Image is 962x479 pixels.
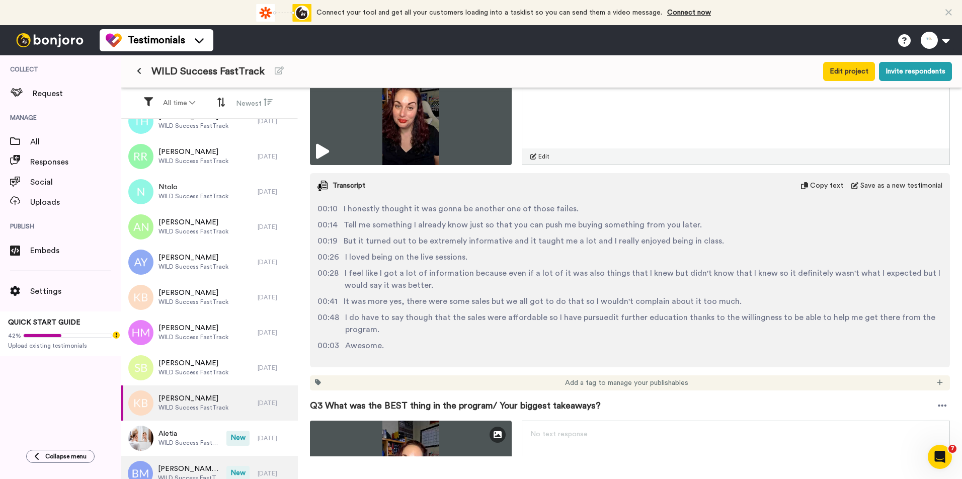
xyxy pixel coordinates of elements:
span: Responses [30,156,121,168]
a: [PERSON_NAME]WILD Success FastTrack[DATE] [121,280,298,315]
span: I feel like I got a lot of information because even if a lot of it was also things that I knew bu... [345,267,942,291]
div: [DATE] [258,152,293,161]
div: [DATE] [258,399,293,407]
a: [PERSON_NAME]WILD Success FastTrack[DATE] [121,245,298,280]
span: I honestly thought it was gonna be another one of those failes. [344,203,579,215]
img: sb.png [128,355,153,380]
a: [PERSON_NAME]WILD Success FastTrack[DATE] [121,385,298,421]
div: [DATE] [258,434,293,442]
img: rr.png [128,144,153,169]
img: hm.png [128,320,153,345]
img: tm-color.svg [106,32,122,48]
span: Transcript [333,181,365,191]
span: [PERSON_NAME] [158,288,228,298]
div: [DATE] [258,364,293,372]
span: WILD Success FastTrack [158,122,228,130]
div: animation [256,4,311,22]
button: Newest [230,94,279,113]
a: [PERSON_NAME]WILD Success FastTrack[DATE] [121,139,298,174]
span: Uploads [30,196,121,208]
span: WILD Success FastTrack [158,404,228,412]
span: Edit [538,152,549,161]
span: QUICK START GUIDE [8,319,81,326]
span: WILD Success FastTrack [151,64,265,78]
div: [DATE] [258,293,293,301]
iframe: Intercom live chat [928,445,952,469]
img: bj-logo-header-white.svg [12,33,88,47]
span: WILD Success FastTrack [158,157,228,165]
span: WILD Success FastTrack [158,368,228,376]
span: Add a tag to manage your publishables [565,378,688,388]
span: Collapse menu [45,452,87,460]
span: WILD Success FastTrack [158,298,228,306]
span: Ntolo [158,182,228,192]
a: NtoloWILD Success FastTrack[DATE] [121,174,298,209]
img: transcript.svg [317,181,328,191]
span: Copy text [810,181,843,191]
img: fe521abf-fcc8-4e20-a8f5-660ef4d607ee-thumbnail_full-1756769786.jpg [310,64,512,165]
span: Save as a new testimonial [860,181,942,191]
img: an.png [128,214,153,239]
button: All time [157,94,201,112]
div: Tooltip anchor [112,331,121,340]
img: f6d44423-4cb4-473e-a65e-4a343d7f2720.jpeg [128,426,153,451]
span: Connect your tool and get all your customers loading into a tasklist so you can send them a video... [316,9,662,16]
span: [PERSON_NAME] [158,393,228,404]
span: 00:48 [317,311,339,336]
span: 00:28 [317,267,339,291]
span: Tell me something I already know just so that you can push me buying something from you later. [344,219,702,231]
span: WILD Success FastTrack [158,192,228,200]
span: Awesome. [345,340,384,352]
span: [PERSON_NAME] Perianen [158,464,221,474]
a: [PERSON_NAME]WILD Success FastTrack[DATE] [121,104,298,139]
img: kb.png [128,390,153,416]
span: But it turned out to be extremely informative and it taught me a lot and I really enjoyed being i... [344,235,724,247]
span: I loved being on the live sessions. [345,251,467,263]
a: [PERSON_NAME]WILD Success FastTrack[DATE] [121,350,298,385]
span: Q3 What was the BEST thing in the program/ Your biggest takeaways? [310,398,601,413]
span: 00:10 [317,203,338,215]
span: [PERSON_NAME] [158,358,228,368]
span: Embeds [30,245,121,257]
span: 7 [948,445,956,453]
span: WILD Success FastTrack [158,439,221,447]
span: [PERSON_NAME] [158,253,228,263]
div: [DATE] [258,329,293,337]
span: [PERSON_NAME] [158,147,228,157]
span: 00:26 [317,251,339,263]
div: [DATE] [258,117,293,125]
img: th.png [128,109,153,134]
div: [DATE] [258,469,293,477]
a: AletiaWILD Success FastTrackNew[DATE] [121,421,298,456]
span: [PERSON_NAME] [158,217,228,227]
span: Testimonials [128,33,185,47]
span: Upload existing testimonials [8,342,113,350]
span: WILD Success FastTrack [158,333,228,341]
a: [PERSON_NAME]WILD Success FastTrack[DATE] [121,209,298,245]
span: Aletia [158,429,221,439]
img: ay.png [128,250,153,275]
img: kb.png [128,285,153,310]
div: [DATE] [258,223,293,231]
span: 00:19 [317,235,338,247]
span: 00:41 [317,295,338,307]
a: Connect now [667,9,711,16]
span: New [226,431,250,446]
span: Settings [30,285,121,297]
div: [DATE] [258,188,293,196]
span: 00:03 [317,340,339,352]
span: WILD Success FastTrack [158,263,228,271]
img: n.png [128,179,153,204]
span: 00:14 [317,219,338,231]
span: Request [33,88,121,100]
span: WILD Success FastTrack [158,227,228,235]
span: 42% [8,332,21,340]
span: I do have to say though that the sales were affordable so I have pursuedit further education than... [345,311,942,336]
button: Collapse menu [26,450,95,463]
span: It was more yes, there were some sales but we all got to do that so I wouldn't complain about it ... [344,295,742,307]
button: Edit project [823,62,875,81]
span: All [30,136,121,148]
span: Social [30,176,121,188]
button: Invite respondents [879,62,952,81]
